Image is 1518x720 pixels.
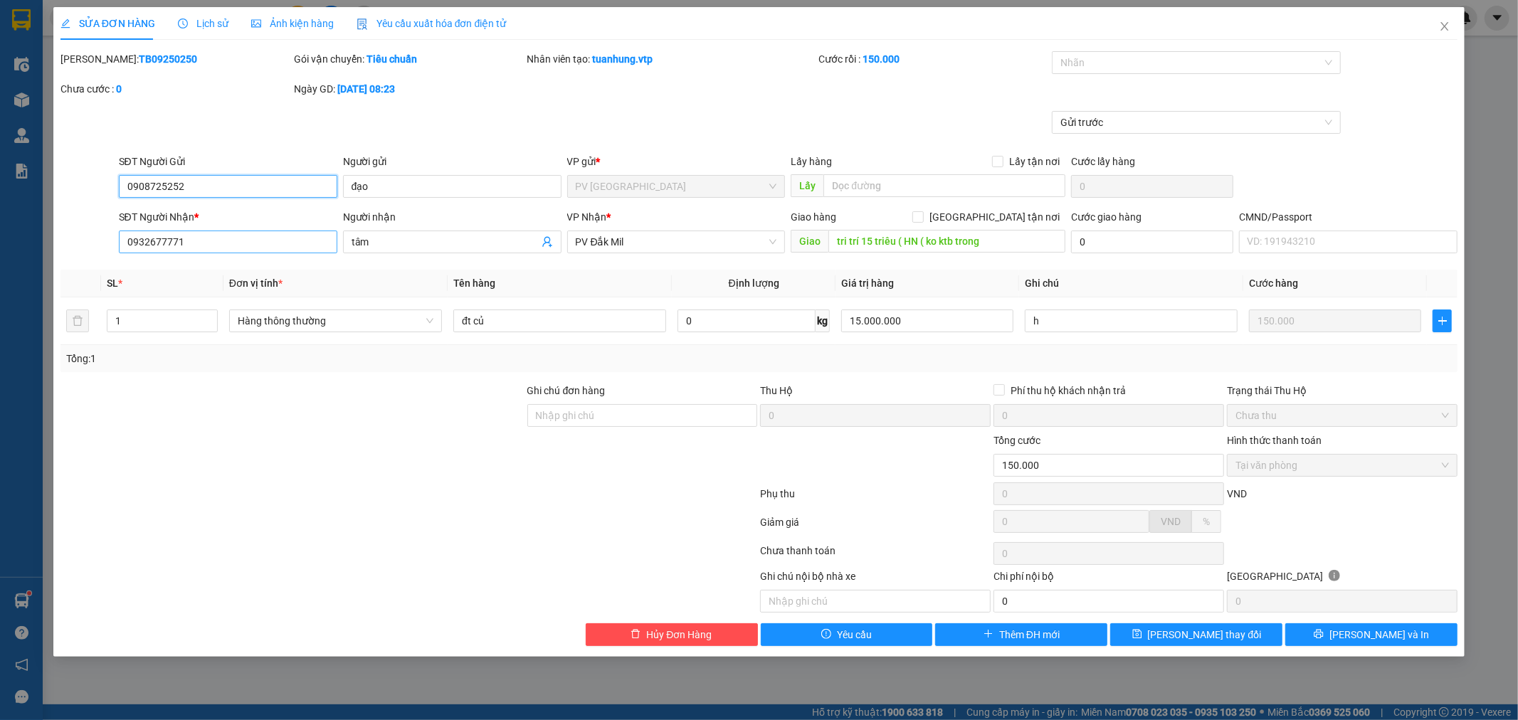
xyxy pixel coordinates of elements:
[1110,623,1282,646] button: save[PERSON_NAME] thay đổi
[1161,516,1181,527] span: VND
[251,18,334,29] span: Ảnh kiện hàng
[1203,516,1210,527] span: %
[66,351,586,366] div: Tổng: 1
[828,230,1065,253] input: Dọc đường
[1071,211,1142,223] label: Cước giao hàng
[343,154,562,169] div: Người gửi
[993,568,1224,590] div: Chi phí nội bộ
[760,568,991,590] div: Ghi chú nội bộ nhà xe
[791,174,823,197] span: Lấy
[837,627,872,642] span: Yêu cầu
[586,623,758,646] button: deleteHủy Đơn Hàng
[1019,270,1243,297] th: Ghi chú
[1285,623,1458,646] button: printer[PERSON_NAME] và In
[178,18,228,29] span: Lịch sử
[567,211,607,223] span: VP Nhận
[1005,383,1132,398] span: Phí thu hộ khách nhận trả
[761,623,933,646] button: exclamation-circleYêu cầu
[119,209,337,225] div: SĐT Người Nhận
[1314,629,1324,640] span: printer
[759,543,993,568] div: Chưa thanh toán
[1249,277,1298,289] span: Cước hàng
[1003,154,1065,169] span: Lấy tận nơi
[357,18,507,29] span: Yêu cầu xuất hóa đơn điện tử
[1239,209,1458,225] div: CMND/Passport
[593,53,653,65] b: tuanhung.vtp
[1433,309,1452,332] button: plus
[818,51,1049,67] div: Cước rồi :
[107,277,118,289] span: SL
[1227,435,1322,446] label: Hình thức thanh toán
[14,32,33,68] img: logo
[1025,309,1238,332] input: Ghi Chú
[1329,627,1429,642] span: [PERSON_NAME] và In
[453,309,666,332] input: VD: Bàn, Ghế
[60,51,291,67] div: [PERSON_NAME]:
[1148,627,1262,642] span: [PERSON_NAME] thay đổi
[527,385,606,396] label: Ghi chú đơn hàng
[60,18,155,29] span: SỬA ĐƠN HÀNG
[729,277,779,289] span: Định lượng
[841,277,894,289] span: Giá trị hàng
[357,18,368,30] img: icon
[760,385,793,396] span: Thu Hộ
[1060,112,1332,133] span: Gửi trước
[367,53,417,65] b: Tiêu chuẩn
[791,211,836,223] span: Giao hàng
[821,629,831,640] span: exclamation-circle
[1439,21,1450,32] span: close
[935,623,1107,646] button: plusThêm ĐH mới
[576,231,777,253] span: PV Đắk Mil
[60,18,70,28] span: edit
[1071,231,1233,253] input: Cước giao hàng
[759,514,993,539] div: Giảm giá
[999,627,1060,642] span: Thêm ĐH mới
[337,83,395,95] b: [DATE] 08:23
[109,99,132,120] span: Nơi nhận:
[863,53,900,65] b: 150.000
[791,230,828,253] span: Giao
[567,154,786,169] div: VP gửi
[1235,405,1449,426] span: Chưa thu
[1071,175,1233,198] input: Cước lấy hàng
[1249,309,1421,332] input: 0
[759,486,993,511] div: Phụ thu
[646,627,712,642] span: Hủy Đơn Hàng
[1235,455,1449,476] span: Tại văn phòng
[60,81,291,97] div: Chưa cước :
[1071,156,1135,167] label: Cước lấy hàng
[527,51,816,67] div: Nhân viên tạo:
[66,309,89,332] button: delete
[1227,568,1458,590] div: [GEOGRAPHIC_DATA]
[238,310,433,332] span: Hàng thông thường
[453,277,495,289] span: Tên hàng
[143,100,178,107] span: PV Đắk Mil
[576,176,777,197] span: PV Tân Bình
[527,404,758,427] input: Ghi chú đơn hàng
[1132,629,1142,640] span: save
[294,81,525,97] div: Ngày GD:
[924,209,1065,225] span: [GEOGRAPHIC_DATA] tận nơi
[760,590,991,613] input: Nhập ghi chú
[1425,7,1465,47] button: Close
[14,99,29,120] span: Nơi gửi:
[119,154,337,169] div: SĐT Người Gửi
[178,18,188,28] span: clock-circle
[135,64,201,75] span: 08:23:14 [DATE]
[294,51,525,67] div: Gói vận chuyển:
[791,156,832,167] span: Lấy hàng
[823,174,1065,197] input: Dọc đường
[229,277,283,289] span: Đơn vị tính
[343,209,562,225] div: Người nhận
[1227,383,1458,398] div: Trạng thái Thu Hộ
[816,309,830,332] span: kg
[144,53,201,64] span: TB09250250
[251,18,261,28] span: picture
[1433,315,1451,327] span: plus
[116,83,122,95] b: 0
[1329,570,1340,581] span: info-circle
[631,629,641,640] span: delete
[984,629,993,640] span: plus
[49,85,165,96] strong: BIÊN NHẬN GỬI HÀNG HOÁ
[993,435,1040,446] span: Tổng cước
